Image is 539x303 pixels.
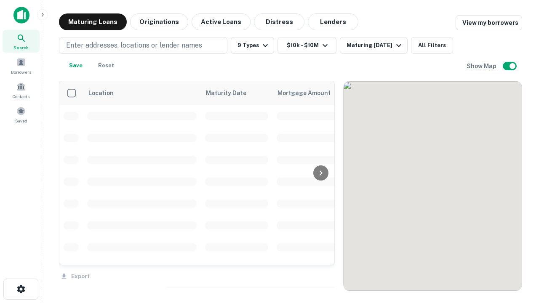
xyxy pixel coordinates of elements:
div: 0 0 [344,81,522,291]
span: Mortgage Amount [278,88,342,98]
span: Search [13,44,29,51]
button: Enter addresses, locations or lender names [59,37,227,54]
button: All Filters [411,37,453,54]
a: Search [3,30,40,53]
button: Originations [130,13,188,30]
button: $10k - $10M [278,37,336,54]
span: Borrowers [11,69,31,75]
button: Maturing [DATE] [340,37,408,54]
div: Maturing [DATE] [347,40,404,50]
span: Contacts [13,93,29,100]
button: Distress [254,13,304,30]
button: Reset [93,57,120,74]
button: Maturing Loans [59,13,127,30]
iframe: Chat Widget [497,209,539,249]
span: Saved [15,117,27,124]
a: Borrowers [3,54,40,77]
th: Maturity Date [201,81,272,105]
p: Enter addresses, locations or lender names [66,40,202,50]
a: Contacts [3,79,40,101]
h6: Show Map [467,61,498,71]
th: Mortgage Amount [272,81,365,105]
button: Active Loans [192,13,251,30]
button: Lenders [308,13,358,30]
span: Location [88,88,114,98]
a: View my borrowers [456,15,522,30]
span: Maturity Date [206,88,257,98]
a: Saved [3,103,40,126]
th: Location [83,81,201,105]
button: 9 Types [231,37,274,54]
button: Save your search to get updates of matches that match your search criteria. [62,57,89,74]
img: capitalize-icon.png [13,7,29,24]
